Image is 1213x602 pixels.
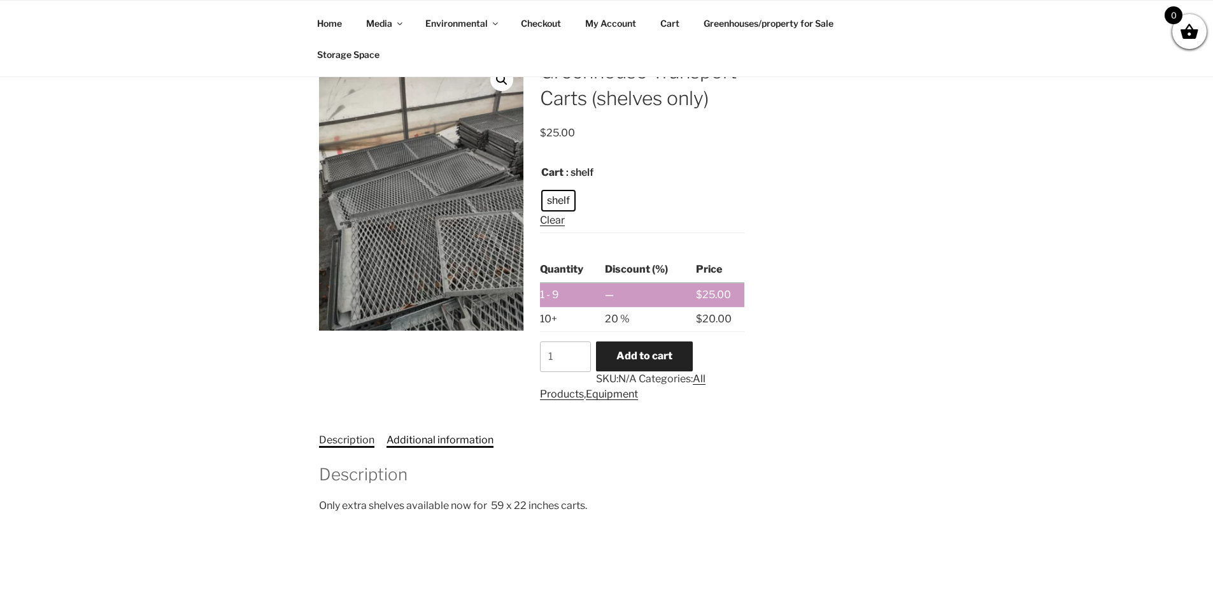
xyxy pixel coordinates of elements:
span: 0 [1165,6,1182,24]
span: 25.00 [540,127,575,139]
a: Checkout [510,8,572,39]
a: Clear options [540,214,565,226]
span: : shelf [566,165,593,180]
span: 10+ [540,313,557,325]
input: Product quantity [540,341,591,372]
label: Cart [541,165,564,180]
li: shelf [543,191,574,210]
nav: Top Menu [306,8,907,70]
a: Home [306,8,353,39]
span: 20 % [605,313,630,325]
span: N/A [618,373,637,385]
span: shelf [544,193,573,208]
span: SKU: [596,373,637,385]
a: Environmental [415,8,508,39]
h2: Description [319,463,745,486]
a: Description [319,434,374,446]
bdi: 20.00 [696,313,732,325]
a: Equipment [586,388,638,400]
span: Quantity [540,263,583,275]
a: All Products [540,373,706,400]
span: Categories: , [540,373,706,400]
span: $ [696,289,702,301]
a: Cart [649,8,691,39]
span: 1 - 9 [540,289,559,301]
a: Additional information [387,434,493,446]
a: Storage Space [306,39,391,70]
span: Price [696,263,722,275]
p: Only extra shelves available now for 59 x 22 inches carts. [319,498,745,513]
h1: Greenhouse Transport Carts (shelves only) [540,58,744,111]
span: — [605,289,614,301]
button: Add to cart [596,341,693,371]
ul: Cart [540,189,744,213]
a: View full-screen image gallery [490,68,513,91]
span: Discount (%) [605,263,668,275]
a: Greenhouses/property for Sale [693,8,845,39]
a: My Account [574,8,648,39]
a: Media [355,8,413,39]
span: $ [540,127,546,139]
span: $ [696,313,702,325]
bdi: 25.00 [696,289,731,301]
